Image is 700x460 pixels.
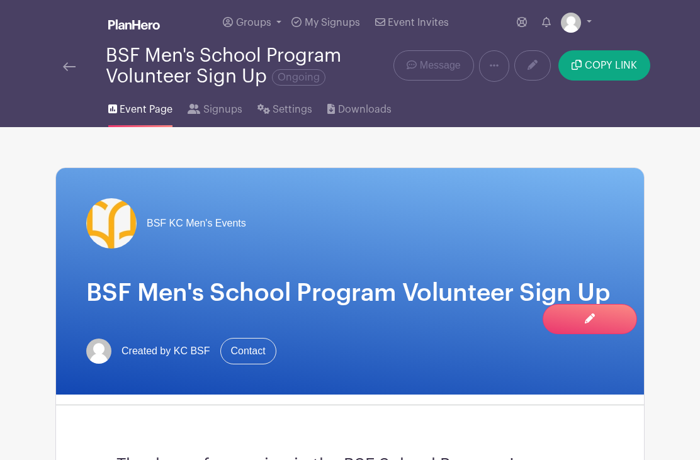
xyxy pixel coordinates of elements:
a: Settings [257,87,312,127]
button: COPY LINK [558,50,650,81]
span: Message [420,58,461,73]
span: Created by KC BSF [121,344,210,359]
a: Downloads [327,87,391,127]
img: 86-864717_bible-study-fellowship-logo.png [86,198,137,249]
img: default-ce2991bfa6775e67f084385cd625a349d9dcbb7a52a09fb2fda1e96e2d18dcdb.png [561,13,581,33]
div: BSF Men's School Program Volunteer Sign Up [106,45,381,87]
img: back-arrow-29a5d9b10d5bd6ae65dc969a981735edf675c4d7a1fe02e03b50dbd4ba3cdb55.svg [63,62,76,71]
h1: BSF Men's School Program Volunteer Sign Up [86,279,614,308]
span: Event Invites [388,18,449,28]
span: Downloads [338,102,392,117]
a: Contact [220,338,276,364]
span: Groups [236,18,271,28]
span: Ongoing [272,69,325,86]
span: Event Page [120,102,172,117]
a: Message [393,50,473,81]
img: logo_white-6c42ec7e38ccf1d336a20a19083b03d10ae64f83f12c07503d8b9e83406b4c7d.svg [108,20,160,30]
img: default-ce2991bfa6775e67f084385cd625a349d9dcbb7a52a09fb2fda1e96e2d18dcdb.png [86,339,111,364]
span: My Signups [305,18,360,28]
span: Settings [273,102,312,117]
span: COPY LINK [585,60,637,70]
a: Signups [188,87,242,127]
span: Signups [203,102,242,117]
span: BSF KC Men's Events [147,216,246,231]
a: Event Page [108,87,172,127]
